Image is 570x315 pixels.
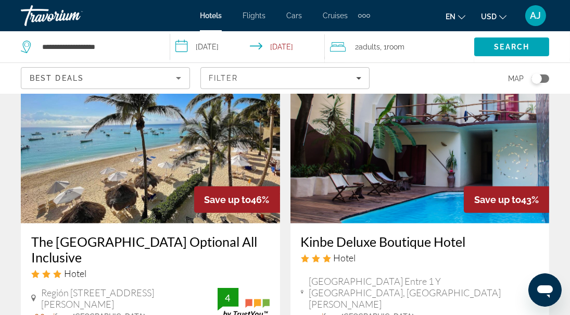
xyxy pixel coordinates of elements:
span: USD [481,12,497,21]
iframe: Button to launch messaging window [528,273,562,307]
a: Hotels [200,11,222,20]
img: Kinbe Deluxe Boutique Hotel [290,57,550,223]
button: Select check in and out date [170,31,325,62]
input: Search hotel destination [41,39,154,55]
a: The [GEOGRAPHIC_DATA] Optional All Inclusive [31,234,270,265]
button: Change currency [481,9,506,24]
img: The Reef Coco Beach Resort & Spa Optional All Inclusive [21,57,280,223]
span: Room [387,43,404,51]
div: 46% [194,186,280,213]
button: Search [474,37,549,56]
span: Hotel [334,252,356,263]
button: Toggle map [524,74,549,83]
span: 2 [355,40,380,54]
span: Adults [359,43,380,51]
span: Región [STREET_ADDRESS][PERSON_NAME] [41,287,217,310]
span: Save up to [474,194,521,205]
span: Hotel [64,268,86,279]
button: User Menu [522,5,549,27]
a: Cars [286,11,302,20]
span: Best Deals [30,74,84,82]
a: Flights [243,11,265,20]
span: [GEOGRAPHIC_DATA] Entre 1 Y [GEOGRAPHIC_DATA], [GEOGRAPHIC_DATA][PERSON_NAME] [309,275,539,310]
span: Filter [209,74,238,82]
div: 4 [218,292,238,304]
a: Cruises [323,11,348,20]
div: 3 star Hotel [31,268,270,279]
button: Travelers: 2 adults, 0 children [325,31,474,62]
span: en [446,12,455,21]
button: Change language [446,9,465,24]
span: AJ [530,10,541,21]
span: , 1 [380,40,404,54]
a: Kinbe Deluxe Boutique Hotel [301,234,539,249]
button: Extra navigation items [358,7,370,24]
a: Travorium [21,2,125,29]
span: Map [508,71,524,86]
mat-select: Sort by [30,72,181,84]
button: Filters [200,67,370,89]
span: Save up to [205,194,251,205]
div: 3 star Hotel [301,252,539,263]
span: Search [494,43,529,51]
div: 43% [464,186,549,213]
